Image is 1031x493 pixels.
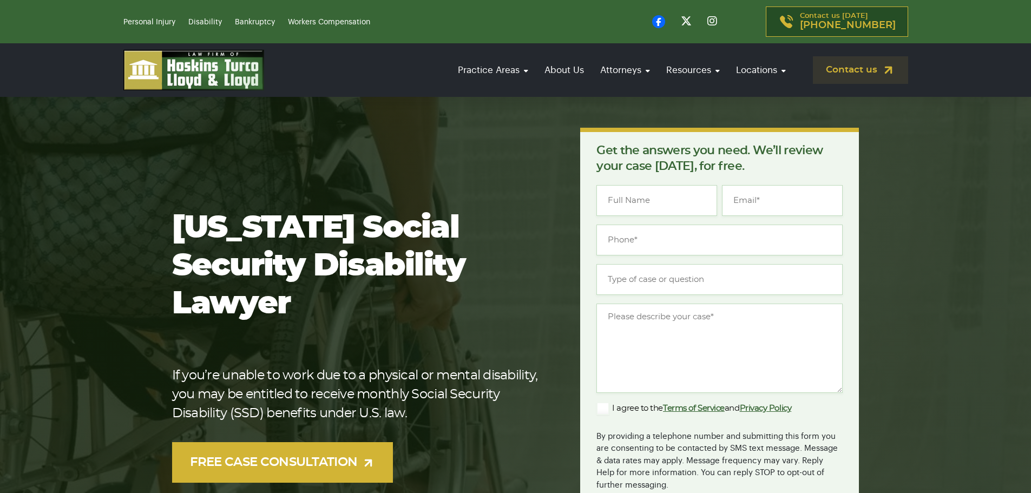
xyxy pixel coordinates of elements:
[663,404,725,412] a: Terms of Service
[452,55,534,86] a: Practice Areas
[596,185,717,216] input: Full Name
[813,56,908,84] a: Contact us
[596,225,843,255] input: Phone*
[123,18,175,26] a: Personal Injury
[722,185,843,216] input: Email*
[740,404,792,412] a: Privacy Policy
[539,55,589,86] a: About Us
[596,424,843,492] div: By providing a telephone number and submitting this form you are consenting to be contacted by SM...
[731,55,791,86] a: Locations
[800,12,896,31] p: Contact us [DATE]
[661,55,725,86] a: Resources
[800,20,896,31] span: [PHONE_NUMBER]
[596,264,843,295] input: Type of case or question
[596,143,843,174] p: Get the answers you need. We’ll review your case [DATE], for free.
[188,18,222,26] a: Disability
[172,442,393,483] a: FREE CASE CONSULTATION
[288,18,370,26] a: Workers Compensation
[766,6,908,37] a: Contact us [DATE][PHONE_NUMBER]
[595,55,655,86] a: Attorneys
[172,209,546,323] h1: [US_STATE] Social Security Disability Lawyer
[362,456,375,470] img: arrow-up-right-light.svg
[235,18,275,26] a: Bankruptcy
[172,366,546,423] p: If you’re unable to work due to a physical or mental disability, you may be entitled to receive m...
[596,402,791,415] label: I agree to the and
[123,50,264,90] img: logo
